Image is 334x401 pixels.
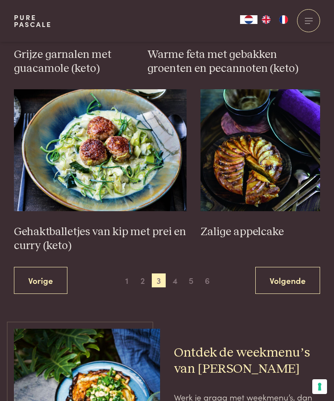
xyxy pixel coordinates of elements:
span: 6 [200,273,214,287]
a: EN [257,15,275,24]
aside: Language selected: Nederlands [240,15,292,24]
img: Zalige appelcake [200,89,320,211]
a: NL [240,15,257,24]
a: FR [275,15,292,24]
span: 3 [152,273,166,287]
span: 4 [168,273,182,287]
img: Gehaktballetjes van kip met prei en curry (keto) [14,89,187,211]
h3: Gehaktballetjes van kip met prei en curry (keto) [14,225,187,253]
ul: Language list [257,15,292,24]
span: 2 [136,273,150,287]
a: PurePascale [14,14,52,28]
a: Gehaktballetjes van kip met prei en curry (keto) Gehaktballetjes van kip met prei en curry (keto) [14,89,187,253]
a: Volgende [255,267,320,294]
span: 1 [120,273,134,287]
a: Vorige [14,267,67,294]
h3: Warme feta met gebakken groenten en pecannoten (keto) [147,48,321,76]
span: 5 [184,273,198,287]
a: Zalige appelcake Zalige appelcake [200,89,320,239]
button: Uw voorkeuren voor toestemming voor trackingtechnologieën [312,379,327,394]
h3: Grijze garnalen met guacamole (keto) [14,48,134,76]
div: Language [240,15,257,24]
h2: Ontdek de weekmenu’s van [PERSON_NAME] [174,345,320,377]
h3: Zalige appelcake [200,225,320,239]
